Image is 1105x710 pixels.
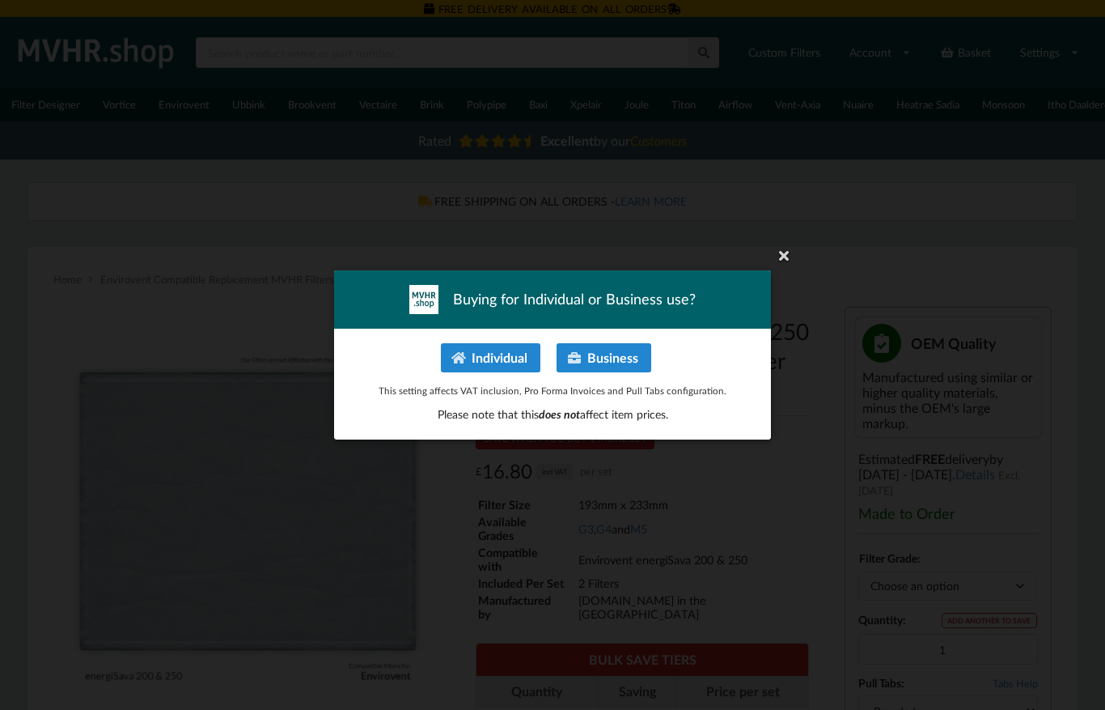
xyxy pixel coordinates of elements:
[557,343,651,372] button: Business
[351,384,754,398] p: This setting affects VAT inclusion, Pro Forma Invoices and Pull Tabs configuration.
[453,289,696,309] span: Buying for Individual or Business use?
[351,406,754,423] p: Please note that this affect item prices.
[409,285,438,314] img: mvhr-inverted.png
[539,407,580,421] span: does not
[441,343,540,372] button: Individual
